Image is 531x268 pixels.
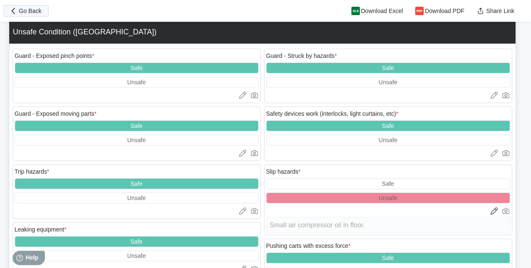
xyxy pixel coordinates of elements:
div: Safe [382,122,394,129]
div: Safe [131,238,143,245]
div: Slip hazards [266,168,301,175]
div: Unsafe Condition ([GEOGRAPHIC_DATA]) [13,28,157,36]
div: Unsafe [379,137,397,143]
div: Safe [382,180,394,187]
div: Safe [131,122,143,129]
span: Download Excel [361,8,403,14]
div: Unsafe [127,137,146,143]
div: Trip hazards [15,168,50,175]
div: Safe [131,180,143,187]
div: Guard - Exposed pinch points [15,52,94,59]
span: Go Back [19,8,42,14]
div: Safe [131,65,143,71]
span: Download PDF [425,8,464,14]
button: Go Back [3,5,49,17]
div: Guard - Struck by hazards [266,52,337,59]
div: Unsafe [379,79,397,86]
div: Leaking equipment [15,226,67,233]
div: Unsafe [127,79,146,86]
textarea: Small air compressor oil in floor. [266,217,510,233]
button: Download Excel [346,5,410,17]
div: Safety devices work (interlocks, light curtains, etc) [266,110,398,117]
div: Pushing carts with excess force [266,242,351,249]
span: Share Link [486,8,514,14]
div: Unsafe [379,195,397,201]
div: Safe [382,255,394,261]
div: Safe [382,65,394,71]
button: Download PDF [410,5,471,17]
div: Unsafe [127,195,146,201]
button: Share Link [471,5,521,17]
div: Unsafe [127,252,146,259]
div: Guard - Exposed moving parts [15,110,97,117]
